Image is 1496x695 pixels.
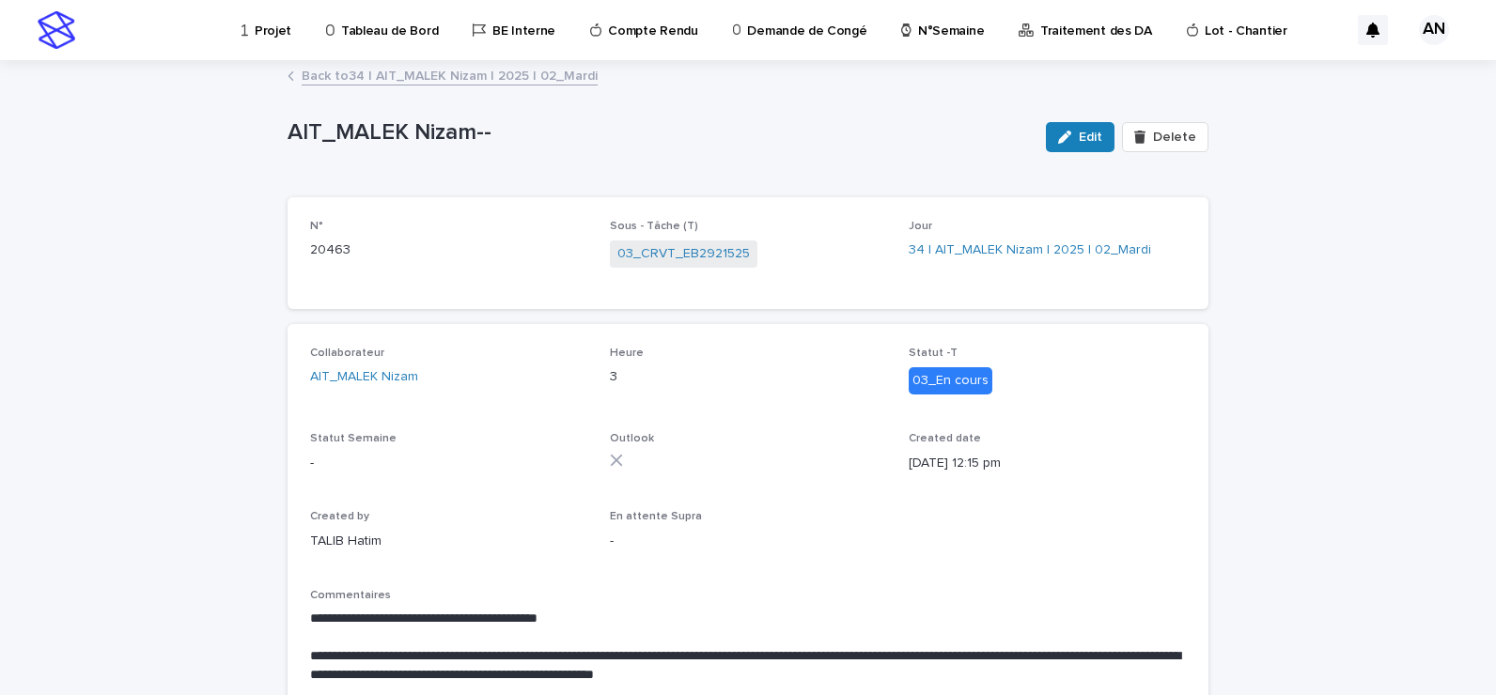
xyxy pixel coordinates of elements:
span: Jour [909,221,932,232]
span: Statut -T [909,347,958,359]
button: Edit [1046,122,1114,152]
span: Commentaires [310,590,391,601]
span: Heure [610,347,644,359]
span: Outlook [610,433,654,444]
a: AIT_MALEK Nizam [310,367,418,387]
a: 34 | AIT_MALEK Nizam | 2025 | 02_Mardi [909,240,1151,260]
span: Delete [1153,131,1196,144]
p: 3 [610,367,887,387]
span: Sous - Tâche (T) [610,221,698,232]
div: AN [1419,15,1449,45]
p: 20463 [310,240,587,260]
span: Statut Semaine [310,433,397,444]
span: Created date [909,433,981,444]
span: Created by [310,511,369,522]
a: 03_CRVT_EB2921525 [617,244,750,264]
p: - [310,454,587,473]
span: En attente Supra [610,511,702,522]
button: Delete [1122,122,1208,152]
a: Back to34 | AIT_MALEK Nizam | 2025 | 02_Mardi [302,64,598,85]
span: Edit [1079,131,1102,144]
span: Collaborateur [310,347,384,359]
p: - [610,532,887,551]
p: [DATE] 12:15 pm [909,454,1186,473]
p: AIT_MALEK Nizam-- [288,119,1031,147]
img: stacker-logo-s-only.png [38,11,75,49]
span: N° [310,221,323,232]
div: 03_En cours [909,367,992,394]
p: TALIB Hatim [310,532,587,551]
